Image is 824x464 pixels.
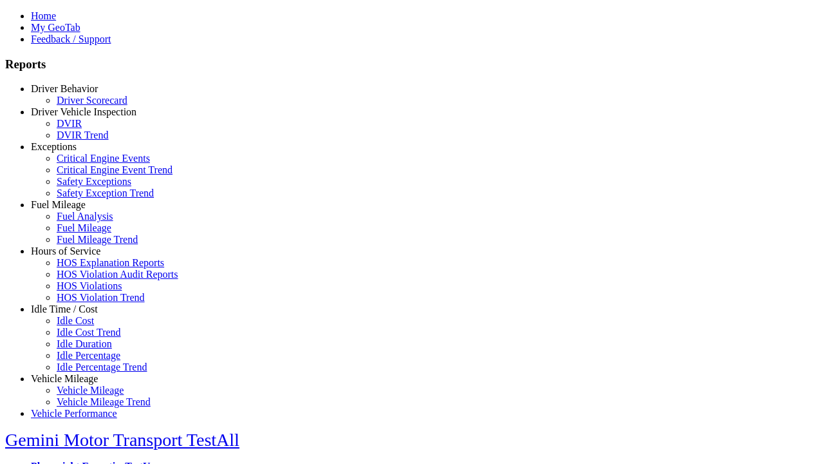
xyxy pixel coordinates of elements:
[57,338,112,349] a: Idle Duration
[31,106,136,117] a: Driver Vehicle Inspection
[57,385,124,396] a: Vehicle Mileage
[57,118,82,129] a: DVIR
[57,130,108,140] a: DVIR Trend
[57,153,150,164] a: Critical Engine Events
[57,292,145,303] a: HOS Violation Trend
[57,327,121,338] a: Idle Cost Trend
[31,304,98,314] a: Idle Time / Cost
[57,362,147,372] a: Idle Percentage Trend
[31,141,77,152] a: Exceptions
[57,95,127,106] a: Driver Scorecard
[31,34,111,44] a: Feedback / Support
[57,164,173,175] a: Critical Engine Event Trend
[5,430,239,450] a: Gemini Motor Transport TestAll
[57,396,151,407] a: Vehicle Mileage Trend
[31,22,80,33] a: My GeoTab
[31,246,100,256] a: Hours of Service
[31,408,117,419] a: Vehicle Performance
[57,188,154,198] a: Safety Exception Trend
[57,211,113,222] a: Fuel Analysis
[5,57,819,72] h3: Reports
[57,176,131,187] a: Safety Exceptions
[31,373,98,384] a: Vehicle Mileage
[57,234,138,245] a: Fuel Mileage Trend
[57,222,111,233] a: Fuel Mileage
[57,269,178,280] a: HOS Violation Audit Reports
[57,280,122,291] a: HOS Violations
[57,350,120,361] a: Idle Percentage
[57,315,94,326] a: Idle Cost
[31,83,98,94] a: Driver Behavior
[31,10,56,21] a: Home
[57,257,164,268] a: HOS Explanation Reports
[31,199,86,210] a: Fuel Mileage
